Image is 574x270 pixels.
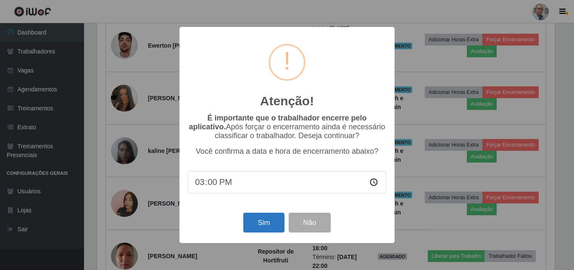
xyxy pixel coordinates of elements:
h2: Atenção! [260,94,314,109]
b: É importante que o trabalhador encerre pelo aplicativo. [189,114,366,131]
p: Após forçar o encerramento ainda é necessário classificar o trabalhador. Deseja continuar? [188,114,386,140]
p: Você confirma a data e hora de encerramento abaixo? [188,147,386,156]
button: Sim [243,213,284,233]
button: Não [289,213,330,233]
